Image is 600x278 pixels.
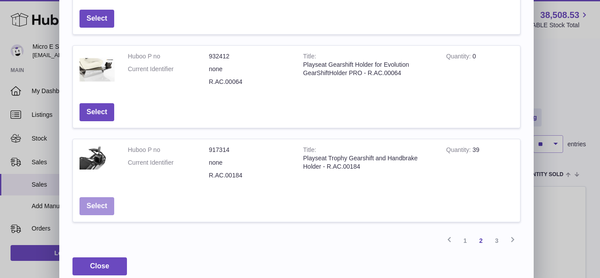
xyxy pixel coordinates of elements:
[209,159,290,167] dd: none
[72,257,127,275] button: Close
[80,103,114,121] button: Select
[80,197,114,215] button: Select
[209,78,290,86] dd: R.AC.00064
[303,154,433,171] div: Playseat Trophy Gearshift and Handbrake Holder - R.AC.00184
[303,146,316,155] strong: Title
[128,52,209,61] dt: Huboo P no
[90,262,109,270] span: Close
[80,52,115,87] img: Playseat Gearshift Holder for Evolution GearShiftHolder PRO - R.AC.00064
[303,53,316,62] strong: Title
[80,146,115,169] img: Playseat Trophy Gearshift and Handbrake Holder - R.AC.00184
[209,146,290,154] dd: 917314
[473,233,489,249] a: 2
[209,171,290,180] dd: R.AC.00184
[128,146,209,154] dt: Huboo P no
[446,146,473,155] strong: Quantity
[128,65,209,73] dt: Current Identifier
[489,233,505,249] a: 3
[457,233,473,249] a: 1
[440,46,520,97] td: 0
[446,53,473,62] strong: Quantity
[209,65,290,73] dd: none
[80,10,114,28] button: Select
[303,61,433,77] div: Playseat Gearshift Holder for Evolution GearShiftHolder PRO - R.AC.00064
[128,159,209,167] dt: Current Identifier
[209,52,290,61] dd: 932412
[440,139,520,191] td: 39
